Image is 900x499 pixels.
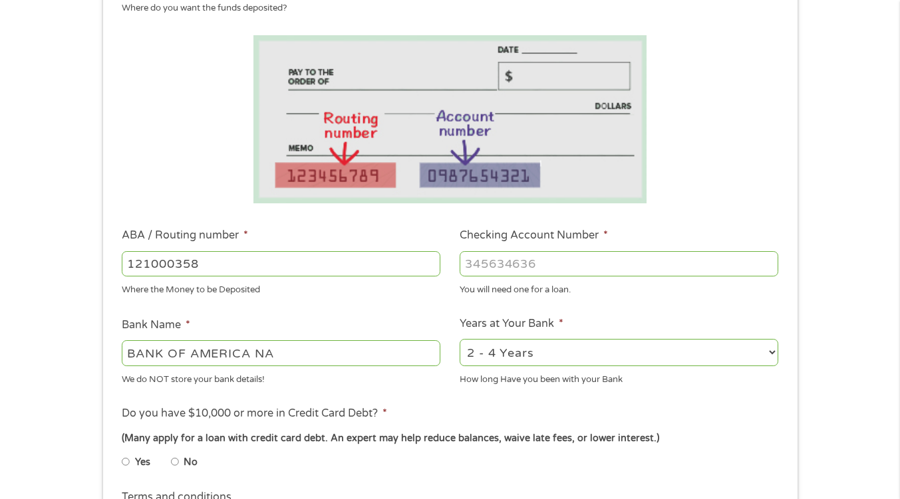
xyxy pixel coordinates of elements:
label: Yes [135,455,150,470]
label: Checking Account Number [460,229,608,243]
div: You will need one for a loan. [460,279,778,297]
label: Do you have $10,000 or more in Credit Card Debt? [122,407,387,421]
img: Routing number location [253,35,647,203]
label: Years at Your Bank [460,317,563,331]
div: Where do you want the funds deposited? [122,2,768,15]
div: How long Have you been with your Bank [460,368,778,386]
label: No [184,455,198,470]
input: 263177916 [122,251,440,276]
label: Bank Name [122,318,190,332]
input: 345634636 [460,251,778,276]
label: ABA / Routing number [122,229,248,243]
div: (Many apply for a loan with credit card debt. An expert may help reduce balances, waive late fees... [122,431,778,446]
div: Where the Money to be Deposited [122,279,440,297]
div: We do NOT store your bank details! [122,368,440,386]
